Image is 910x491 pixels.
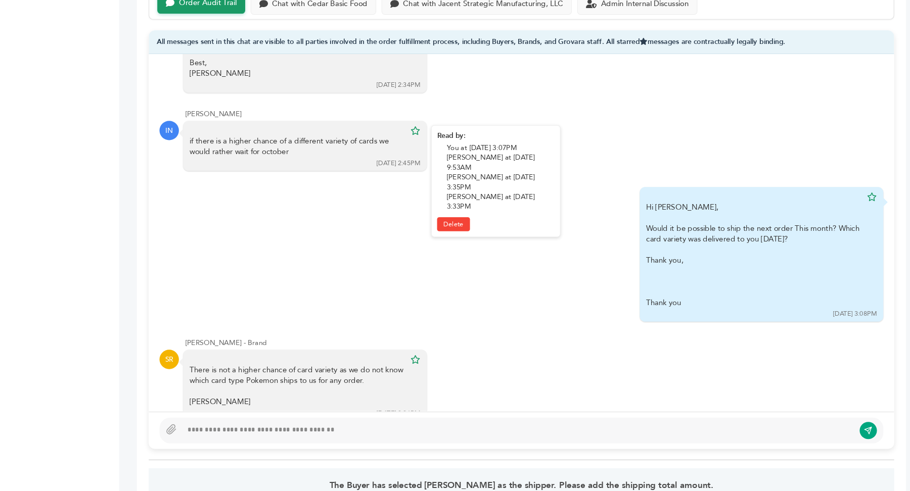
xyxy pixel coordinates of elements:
label: Shipping Total [422,476,512,486]
div: [PERSON_NAME] at [DATE] 9:53AM [464,143,565,161]
div: There is not a higher chance of card variety as we do not know which card type Pokemon ships to u... [223,342,425,381]
div: [PERSON_NAME] [219,102,874,111]
div: You at [DATE] 3:07PM [464,134,565,143]
div: [PERSON_NAME] at [DATE] 3:35PM [464,162,565,180]
div: Best, [223,54,425,64]
div: [PERSON_NAME] [223,64,425,74]
div: [DATE] 2:34PM [398,75,439,84]
div: if there is a higher chance of a different variety of cards we would rather wait for october [223,127,425,147]
div: Hi [PERSON_NAME], [651,189,853,288]
p: The Buyer has selected [PERSON_NAME] as the shipper. Please add the shipping total amount. [212,449,855,461]
div: Thank you, [651,239,853,249]
div: [DATE] 2:45PM [398,149,439,157]
div: All messages sent in this chat are visible to all parties involved in the order fulfillment proce... [185,28,884,51]
div: [PERSON_NAME] at [DATE] 3:33PM [464,180,565,198]
div: Would it be possible to ship the next order This month? Which card variety was delivered to you [... [651,209,853,229]
div: [DATE] 3:08PM [827,290,868,299]
div: [PERSON_NAME] - Brand [219,317,874,326]
div: [DATE] 3:36PM [398,383,439,392]
div: [PERSON_NAME] [223,372,425,382]
div: IN [195,113,213,131]
a: Delete [455,204,486,217]
div: SR [195,328,213,346]
strong: Read by: [455,123,482,132]
div: Thank you [651,279,853,289]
